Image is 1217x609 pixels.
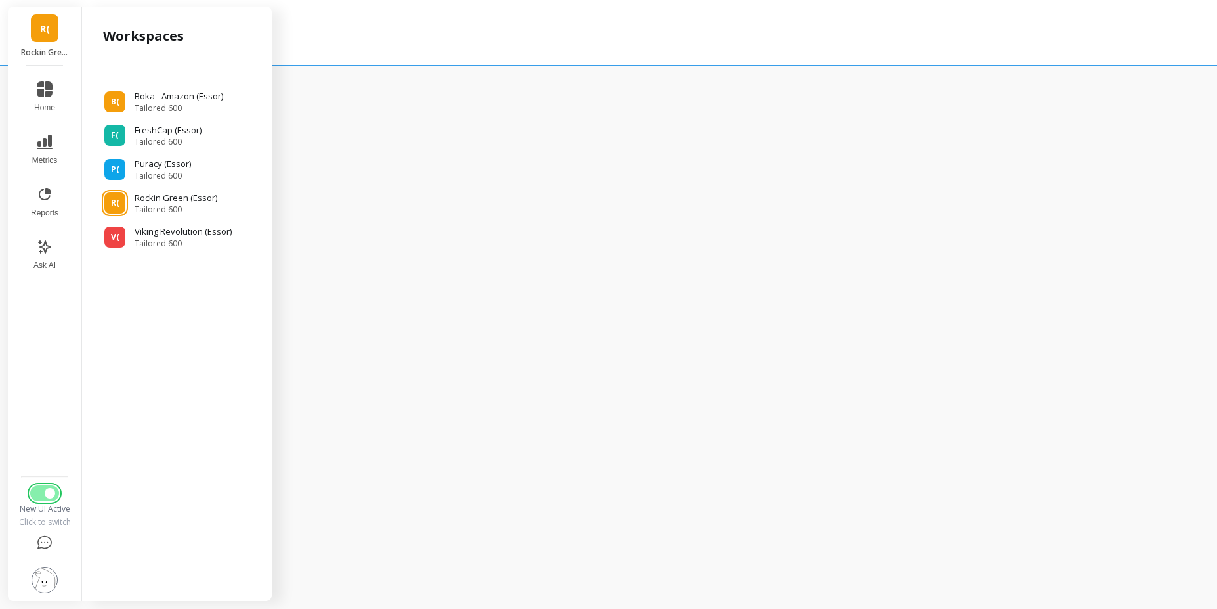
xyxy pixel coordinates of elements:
div: Click to switch [18,517,72,528]
h2: Workspaces [103,27,184,45]
span: Tailored 600 [135,171,191,181]
span: R( [40,21,50,36]
button: Settings [18,559,72,601]
button: Help [18,528,72,559]
span: R( [111,198,119,208]
span: Tailored 600 [135,238,232,249]
button: Home [23,74,66,121]
span: V( [111,232,119,242]
p: Puracy (Essor) [135,158,191,171]
span: F( [111,130,119,141]
span: Reports [31,208,58,218]
span: Tailored 600 [135,204,217,215]
p: Rockin Green (Essor) [21,47,69,58]
span: Tailored 600 [135,103,223,114]
p: Viking Revolution (Essor) [135,225,232,238]
button: Switch to Legacy UI [30,485,59,501]
button: Reports [23,179,66,226]
button: Ask AI [23,231,66,279]
p: Rockin Green (Essor) [135,192,217,205]
span: P( [111,164,119,175]
span: B( [111,97,119,107]
span: Ask AI [33,260,56,271]
div: New UI Active [18,504,72,514]
p: Boka - Amazon (Essor) [135,90,223,103]
img: profile picture [32,567,58,593]
span: Metrics [32,155,58,166]
span: Tailored 600 [135,137,202,147]
button: Metrics [23,126,66,173]
span: Home [34,102,55,113]
p: FreshCap (Essor) [135,124,202,137]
